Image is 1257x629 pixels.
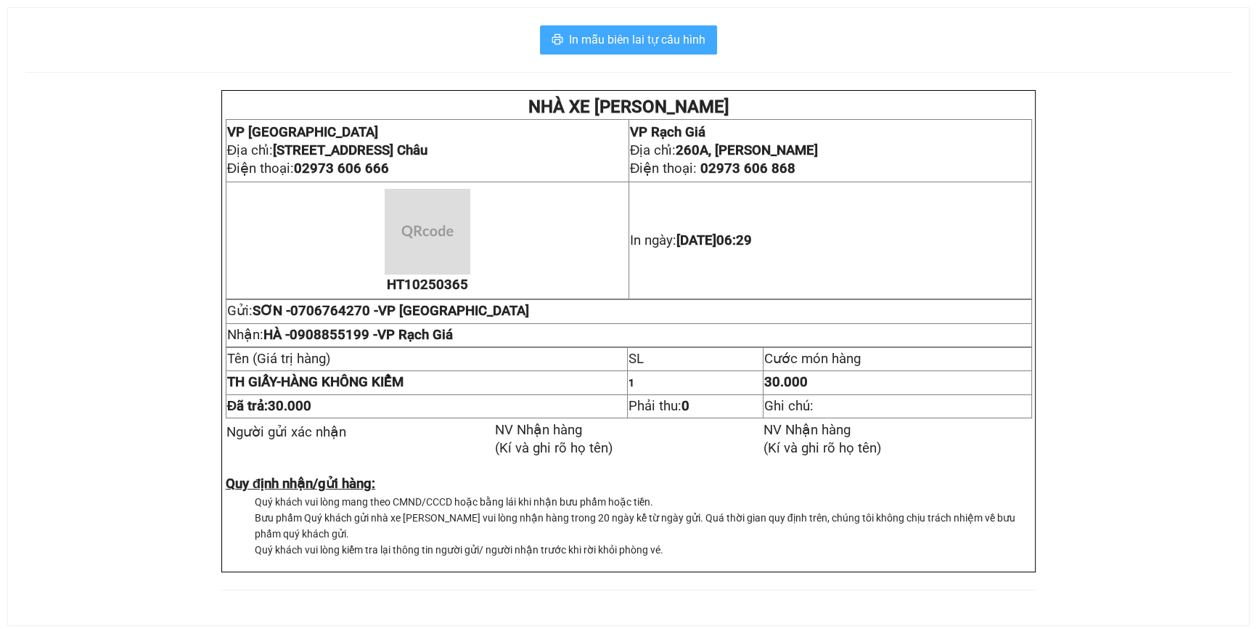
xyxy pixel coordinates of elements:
span: Địa chỉ: [227,142,427,158]
span: (Kí và ghi rõ họ tên) [763,440,882,456]
span: SƠN - [253,303,529,319]
img: qr-code [385,189,470,275]
span: - [227,374,281,390]
span: Điện thoại: [227,161,389,176]
span: 02973 606 868 [700,161,795,176]
span: VP [GEOGRAPHIC_DATA] [378,303,529,319]
span: Người gửi xác nhận [226,424,346,440]
strong: NHÀ XE [PERSON_NAME] [528,97,729,117]
span: In ngày: [630,232,752,248]
strong: 260A, [PERSON_NAME] [676,142,818,158]
span: TH GIẤY [227,374,277,390]
span: Ghi chú: [764,398,814,414]
span: VP Rạch Giá [377,327,453,343]
span: 30.000 [764,374,808,390]
span: NV Nhận hàng [763,422,851,438]
span: 1 [628,377,634,389]
span: Địa chỉ: [630,142,818,158]
li: Quý khách vui lòng kiểm tra lại thông tin người gửi/ người nhận trước khi rời khỏi phòng vé. [255,542,1032,558]
span: HÀ - [263,327,453,343]
span: (Kí và ghi rõ họ tên) [495,440,613,456]
span: SL [628,351,644,367]
strong: Quy định nhận/gửi hàng: [226,476,375,492]
strong: 0 [681,398,689,414]
span: Đã trả: [227,398,311,414]
span: 02973 606 666 [294,161,389,176]
span: HT10250365 [387,277,468,293]
span: printer [552,33,563,47]
span: 30.000 [268,398,311,414]
strong: HÀNG KHÔNG KIỂM [227,374,404,390]
span: 0908855199 - [290,327,453,343]
span: Điện thoại: [630,161,795,176]
span: Gửi: [227,303,529,319]
span: Cước món hàng [764,351,861,367]
span: NV Nhận hàng [495,422,582,438]
span: Phải thu: [628,398,689,414]
span: 0706764270 - [290,303,529,319]
span: 06:29 [716,232,752,248]
span: Tên (Giá trị hàng) [227,351,331,367]
li: Bưu phẩm Quý khách gửi nhà xe [PERSON_NAME] vui lòng nhận hàng trong 20 ngày kể từ ngày gửi. Quá ... [255,510,1032,542]
strong: [STREET_ADDRESS] Châu [273,142,427,158]
span: [DATE] [676,232,752,248]
button: printerIn mẫu biên lai tự cấu hình [540,25,717,54]
span: VP [GEOGRAPHIC_DATA] [227,124,378,140]
span: Nhận: [227,327,453,343]
span: VP Rạch Giá [630,124,705,140]
span: In mẫu biên lai tự cấu hình [569,31,705,49]
li: Quý khách vui lòng mang theo CMND/CCCD hoặc bằng lái khi nhận bưu phẩm hoặc tiền. [255,494,1032,510]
